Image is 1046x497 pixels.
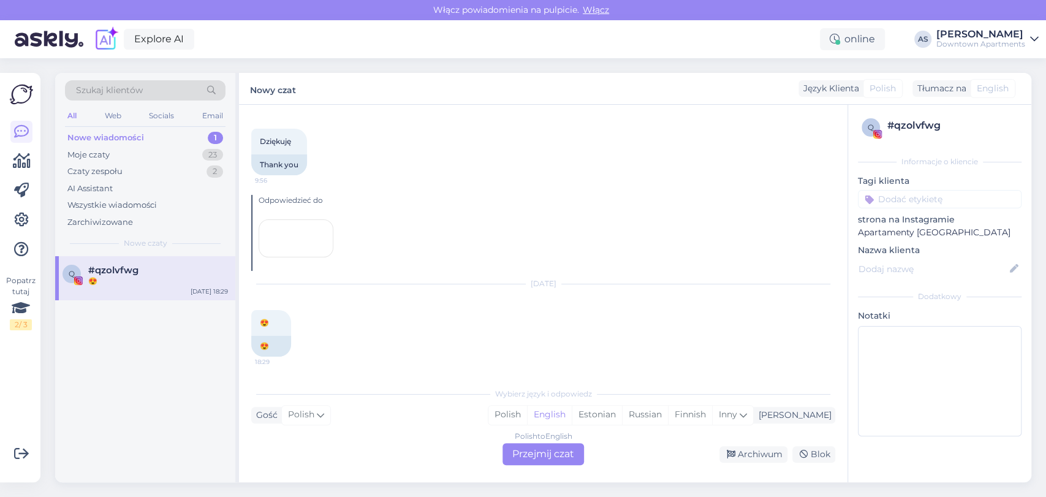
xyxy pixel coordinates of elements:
[572,406,622,424] div: Estonian
[146,108,176,124] div: Socials
[69,269,75,278] span: q
[870,82,896,95] span: Polish
[820,28,885,50] div: online
[255,176,301,185] span: 9:56
[67,183,113,195] div: AI Assistant
[858,175,1021,188] p: Tagi klienta
[719,409,737,420] span: Inny
[102,108,124,124] div: Web
[76,84,143,97] span: Szukaj klientów
[668,406,712,424] div: Finnish
[858,244,1021,257] p: Nazwa klienta
[792,446,835,463] div: Blok
[914,31,931,48] div: AS
[250,80,296,97] label: Nowy czat
[502,443,584,465] div: Przejmij czat
[200,108,225,124] div: Email
[858,291,1021,302] div: Dodatkowy
[124,29,194,50] a: Explore AI
[10,83,33,106] img: Askly Logo
[255,357,301,366] span: 18:29
[579,4,613,15] span: Włącz
[208,132,223,144] div: 1
[251,389,835,400] div: Wybierz język i odpowiedz
[936,29,1039,49] a: [PERSON_NAME]Downtown Apartments
[488,406,527,424] div: Polish
[10,319,32,330] div: 2 / 3
[251,336,291,357] div: 😍
[67,132,144,144] div: Nowe wiadomości
[858,190,1021,208] input: Dodać etykietę
[936,39,1025,49] div: Downtown Apartments
[868,123,874,132] span: q
[858,262,1007,276] input: Dodaj nazwę
[288,408,314,422] span: Polish
[754,409,832,422] div: [PERSON_NAME]
[202,149,223,161] div: 23
[251,278,835,289] div: [DATE]
[858,156,1021,167] div: Informacje o kliencie
[912,82,966,95] div: Tłumacz na
[207,165,223,178] div: 2
[67,199,157,211] div: Wszystkie wiadomości
[191,287,228,296] div: [DATE] 18:29
[858,226,1021,239] p: Apartamenty [GEOGRAPHIC_DATA]
[65,108,79,124] div: All
[719,446,787,463] div: Archiwum
[251,154,307,175] div: Thank you
[977,82,1009,95] span: English
[515,431,572,442] div: Polish to English
[260,318,269,327] span: 😍
[124,238,167,249] span: Nowe czaty
[858,309,1021,322] p: Notatki
[88,265,138,276] span: #qzolvfwg
[527,406,572,424] div: English
[67,165,123,178] div: Czaty zespołu
[93,26,119,52] img: explore-ai
[887,118,1018,133] div: # qzolvfwg
[798,82,859,95] div: Język Klienta
[251,409,278,422] div: Gość
[67,149,110,161] div: Moje czaty
[259,195,835,206] div: Odpowiedzieć do
[67,216,133,229] div: Zarchiwizowane
[10,275,32,330] div: Popatrz tutaj
[858,213,1021,226] p: strona na Instagramie
[88,276,228,287] div: 😍
[260,137,291,146] span: Dziękuję
[936,29,1025,39] div: [PERSON_NAME]
[622,406,668,424] div: Russian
